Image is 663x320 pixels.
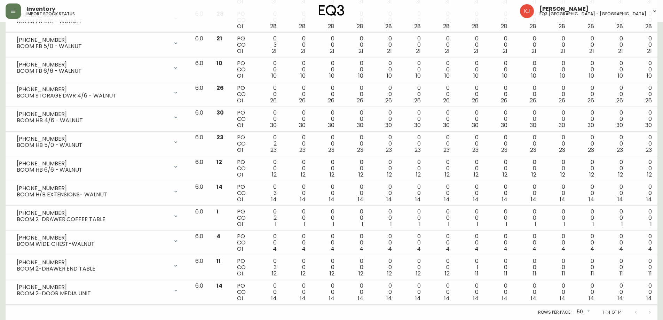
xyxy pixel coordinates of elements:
span: 21 [531,47,536,55]
span: 10 [618,72,623,80]
span: 28 [443,22,450,30]
span: 21 [358,47,363,55]
div: 0 0 [547,184,565,203]
div: 0 0 [519,134,536,153]
div: 0 0 [374,134,392,153]
div: 0 0 [288,60,306,79]
span: 30 [443,121,450,129]
span: 28 [501,22,507,30]
span: 12 [589,171,594,179]
td: 6.0 [190,33,211,57]
span: 1 [216,208,219,216]
div: 0 0 [374,184,392,203]
span: 26 [385,96,392,104]
span: 21 [445,47,450,55]
div: 0 0 [576,36,594,54]
div: 0 0 [317,110,334,128]
td: 6.0 [190,181,211,206]
div: [PHONE_NUMBER] [17,210,169,216]
div: 0 0 [432,110,450,128]
div: [PHONE_NUMBER] [17,259,169,266]
span: 14 [300,195,306,203]
div: [PHONE_NUMBER]BOOM WIDE CHEST-WALNUT [11,233,184,249]
div: [PHONE_NUMBER]BOOM HB 5/0 - WALNUT [11,134,184,150]
div: 0 0 [576,60,594,79]
div: BOOM WIDE CHEST-WALNUT [17,241,169,247]
span: 14 [646,195,652,203]
span: 23 [216,133,223,141]
div: 0 0 [547,159,565,178]
div: PO CO [237,60,248,79]
span: 12 [301,171,306,179]
span: 28 [299,22,306,30]
div: 0 0 [288,110,306,128]
span: 26 [299,96,306,104]
div: 0 0 [346,184,363,203]
span: OI [237,195,243,203]
span: 10 [300,72,306,80]
span: 21 [474,47,479,55]
div: 0 0 [634,184,652,203]
div: PO CO [237,36,248,54]
div: 0 0 [634,36,652,54]
span: [PERSON_NAME] [539,6,589,12]
div: 0 0 [374,85,392,104]
div: 0 0 [317,134,334,153]
div: 0 0 [519,209,536,227]
span: 14 [415,195,421,203]
span: 10 [387,72,392,80]
div: 0 0 [403,159,421,178]
span: 12 [216,158,222,166]
span: 21 [272,47,277,55]
span: 26 [530,96,536,104]
div: 0 0 [547,110,565,128]
div: 0 0 [259,60,277,79]
span: OI [237,47,243,55]
div: 0 0 [346,134,363,153]
div: 0 0 [634,134,652,153]
div: 0 0 [605,11,623,30]
div: 0 0 [490,36,507,54]
div: 0 0 [461,36,479,54]
div: 0 0 [605,36,623,54]
div: 0 0 [288,134,306,153]
span: 12 [503,171,507,179]
div: 0 0 [576,134,594,153]
div: BOOM H/B EXTENSIONS- WALNUT [17,192,169,198]
div: 0 0 [432,85,450,104]
span: 28 [472,22,479,30]
span: 12 [474,171,479,179]
span: 26 [216,84,224,92]
div: PO CO [237,209,248,227]
span: 12 [445,171,450,179]
span: 10 [589,72,594,80]
span: 26 [443,96,450,104]
div: BOOM FB 4/6 - WALNUT [17,18,169,25]
div: 0 0 [605,159,623,178]
div: 0 0 [634,110,652,128]
div: 0 0 [490,110,507,128]
span: 12 [416,171,421,179]
div: 0 0 [461,60,479,79]
div: 0 3 [259,184,277,203]
div: 0 0 [346,60,363,79]
span: Inventory [26,6,55,12]
div: 0 0 [576,11,594,30]
div: 0 0 [317,184,334,203]
td: 6.0 [190,82,211,107]
div: PO CO [237,110,248,128]
td: 6.0 [190,107,211,132]
span: 23 [559,146,565,154]
span: 26 [357,96,363,104]
div: PO CO [237,11,248,30]
span: 23 [357,146,363,154]
span: 21 [330,47,334,55]
span: OI [237,22,243,30]
div: 0 0 [547,209,565,227]
div: 0 0 [519,110,536,128]
div: 0 0 [634,159,652,178]
span: 30 [472,121,479,129]
span: 23 [501,146,507,154]
div: [PHONE_NUMBER] [17,185,169,192]
span: 23 [530,146,536,154]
